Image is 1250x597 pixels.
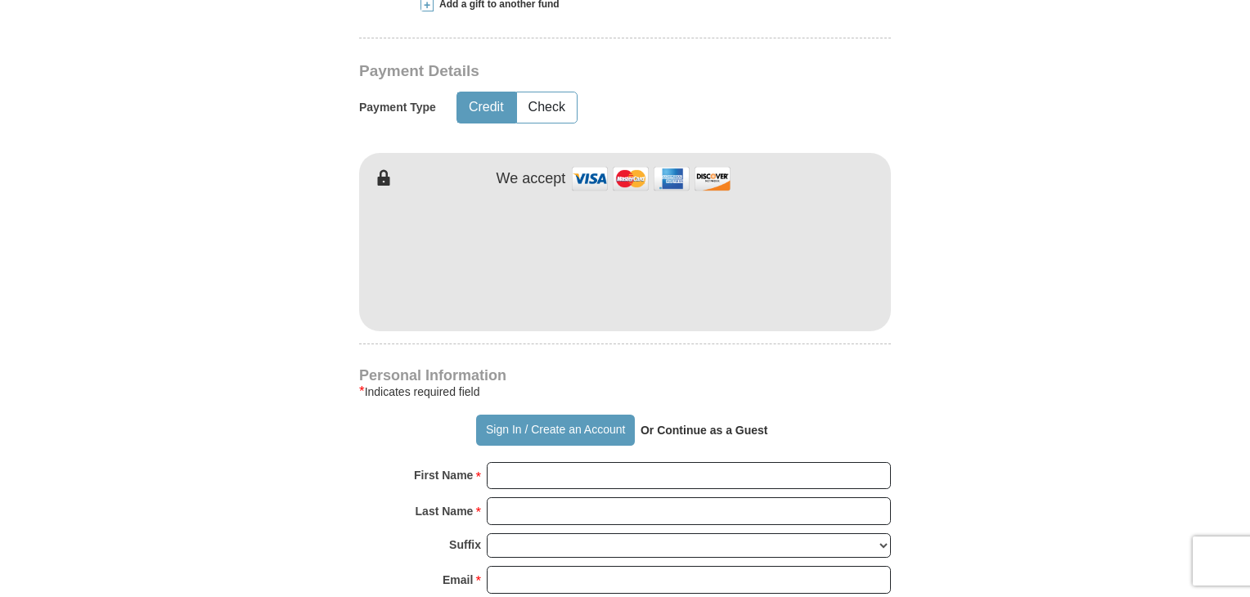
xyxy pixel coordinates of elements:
[359,62,776,81] h3: Payment Details
[569,161,733,196] img: credit cards accepted
[416,500,474,523] strong: Last Name
[449,533,481,556] strong: Suffix
[443,568,473,591] strong: Email
[414,464,473,487] strong: First Name
[359,101,436,114] h5: Payment Type
[497,170,566,188] h4: We accept
[517,92,577,123] button: Check
[476,415,634,446] button: Sign In / Create an Account
[359,382,891,402] div: Indicates required field
[457,92,515,123] button: Credit
[359,369,891,382] h4: Personal Information
[641,424,768,437] strong: Or Continue as a Guest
